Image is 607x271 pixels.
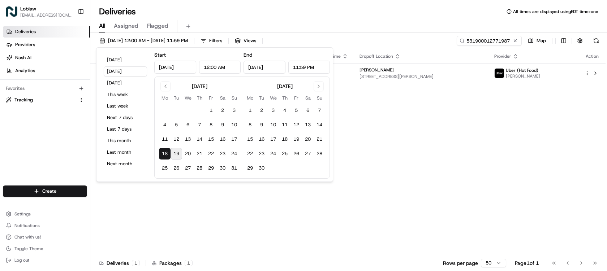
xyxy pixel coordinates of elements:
[314,81,324,91] button: Go to next month
[495,69,504,78] img: uber-new-logo.jpeg
[228,94,240,102] th: Sunday
[58,131,73,137] span: [DATE]
[14,234,41,240] span: Chat with us!
[20,5,36,12] span: Loblaw
[290,148,302,159] button: 26
[267,134,279,145] button: 17
[54,131,57,137] span: •
[14,97,33,103] span: Tracking
[14,211,31,217] span: Settings
[152,259,193,267] div: Packages
[585,53,600,59] div: Action
[22,112,59,118] span: [PERSON_NAME]
[159,94,171,102] th: Monday
[14,246,43,252] span: Toggle Theme
[256,94,267,102] th: Tuesday
[256,105,267,116] button: 2
[267,148,279,159] button: 24
[217,94,228,102] th: Saturday
[290,134,302,145] button: 19
[205,134,217,145] button: 15
[506,67,538,73] span: Uber (Hot Food)
[64,112,79,118] span: [DATE]
[267,105,279,116] button: 3
[14,223,40,228] span: Notifications
[591,36,601,46] button: Refresh
[7,69,20,82] img: 1736555255976-a54dd68f-1ca7-489b-9aae-adbdc363a1c4
[228,119,240,131] button: 10
[244,52,252,58] label: End
[15,29,36,35] span: Deliveries
[360,67,394,73] span: [PERSON_NAME]
[114,22,138,30] span: Assigned
[279,94,290,102] th: Thursday
[182,134,194,145] button: 13
[99,22,105,30] span: All
[279,134,290,145] button: 18
[217,162,228,174] button: 30
[515,259,539,267] div: Page 1 of 1
[314,148,325,159] button: 28
[14,112,20,118] img: 1736555255976-a54dd68f-1ca7-489b-9aae-adbdc363a1c4
[132,260,140,266] div: 1
[267,94,279,102] th: Wednesday
[314,94,325,102] th: Sunday
[112,92,132,101] button: See all
[290,119,302,131] button: 12
[244,61,285,74] input: Date
[182,119,194,131] button: 6
[3,83,87,94] div: Favorites
[15,54,31,61] span: Nash AI
[15,41,35,48] span: Providers
[3,220,87,231] button: Notifications
[244,94,256,102] th: Monday
[99,6,136,17] h1: Deliveries
[228,162,240,174] button: 31
[61,162,67,168] div: 💻
[14,132,20,137] img: 1736555255976-a54dd68f-1ca7-489b-9aae-adbdc363a1c4
[159,148,171,159] button: 18
[20,12,72,18] span: [EMAIL_ADDRESS][DOMAIN_NAME]
[154,52,166,58] label: Start
[123,71,132,80] button: Start new chat
[58,158,119,171] a: 💻API Documentation
[506,73,540,79] span: [PERSON_NAME]
[256,148,267,159] button: 23
[22,131,53,137] span: Regen Pajulas
[209,38,222,44] span: Filters
[160,81,171,91] button: Go to previous month
[6,6,17,17] img: Loblaw
[457,36,522,46] input: Type to search
[205,119,217,131] button: 8
[147,22,168,30] span: Flagged
[302,94,314,102] th: Saturday
[104,66,147,77] button: [DATE]
[154,61,196,74] input: Date
[199,61,241,74] input: Time
[192,83,207,90] div: [DATE]
[3,39,90,51] a: Providers
[217,148,228,159] button: 23
[256,134,267,145] button: 16
[185,260,193,266] div: 1
[15,67,35,74] span: Analytics
[290,105,302,116] button: 5
[33,76,99,82] div: We're available if you need us!
[159,162,171,174] button: 25
[3,52,90,64] a: Nash AI
[244,148,256,159] button: 22
[360,53,393,59] span: Dropoff Location
[314,134,325,145] button: 21
[108,38,188,44] span: [DATE] 12:00 AM - [DATE] 11:59 PM
[182,94,194,102] th: Wednesday
[244,38,256,44] span: Views
[104,136,147,146] button: This month
[360,74,483,79] span: [STREET_ADDRESS][PERSON_NAME]
[99,259,140,267] div: Deliveries
[42,188,56,194] span: Create
[3,209,87,219] button: Settings
[3,94,87,106] button: Tracking
[15,69,28,82] img: 1755196953914-cd9d9cba-b7f7-46ee-b6f5-75ff69acacf5
[171,148,182,159] button: 19
[314,105,325,116] button: 7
